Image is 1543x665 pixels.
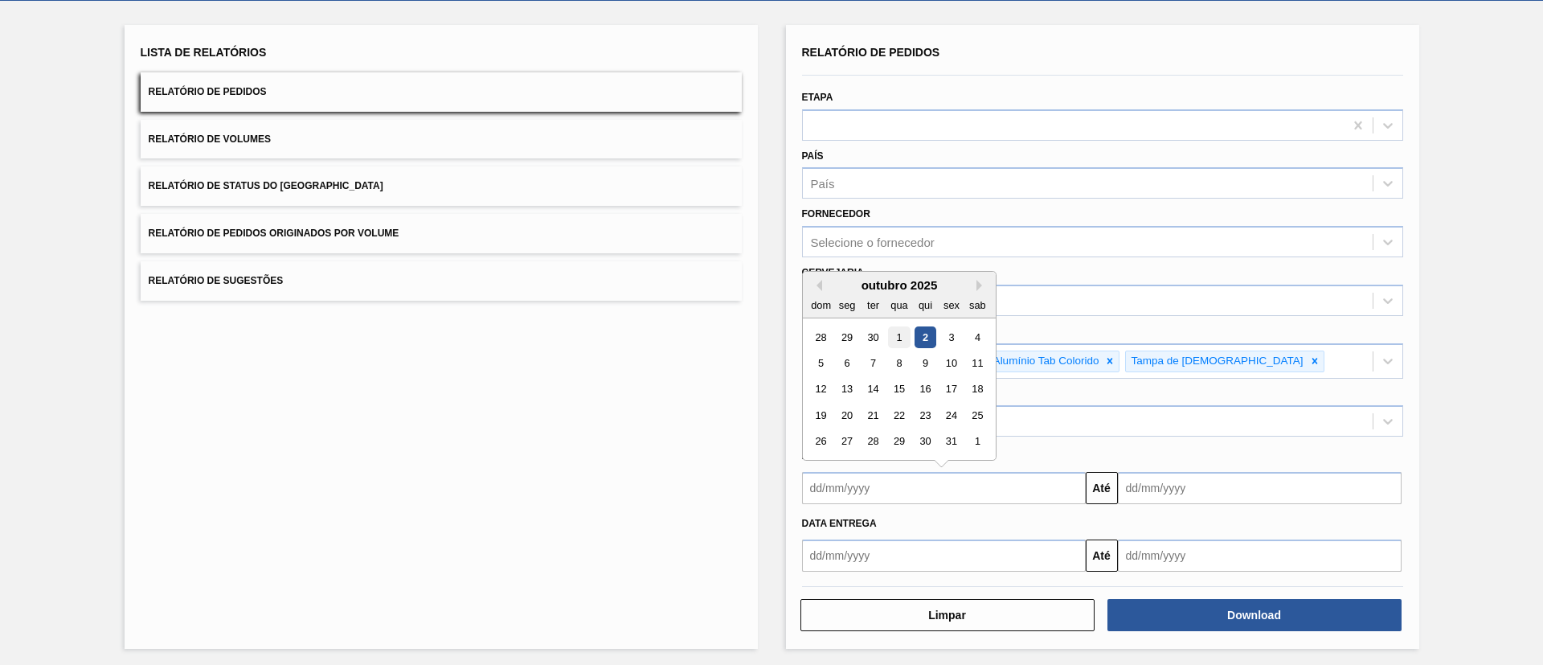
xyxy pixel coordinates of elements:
input: dd/mm/yyyy [1118,472,1402,504]
div: Choose quinta-feira, 9 de outubro de 2025 [914,352,935,374]
button: Relatório de Sugestões [141,261,742,301]
div: Choose domingo, 28 de setembro de 2025 [810,326,832,348]
div: ter [862,294,883,316]
button: Até [1086,472,1118,504]
div: Choose segunda-feira, 29 de setembro de 2025 [836,326,857,348]
button: Relatório de Pedidos [141,72,742,112]
div: Tampa de [DEMOGRAPHIC_DATA] [1126,351,1305,371]
div: Choose sábado, 11 de outubro de 2025 [966,352,988,374]
div: Choose sexta-feira, 3 de outubro de 2025 [940,326,962,348]
div: sab [966,294,988,316]
div: Choose quinta-feira, 23 de outubro de 2025 [914,404,935,426]
button: Limpar [800,599,1095,631]
div: sex [940,294,962,316]
label: País [802,150,824,162]
div: qua [888,294,910,316]
div: Choose terça-feira, 14 de outubro de 2025 [862,379,883,400]
button: Previous Month [811,280,822,291]
button: Relatório de Pedidos Originados por Volume [141,214,742,253]
div: seg [836,294,857,316]
div: Choose sexta-feira, 10 de outubro de 2025 [940,352,962,374]
div: Choose quarta-feira, 8 de outubro de 2025 [888,352,910,374]
div: Choose quinta-feira, 30 de outubro de 2025 [914,431,935,453]
button: Até [1086,540,1118,572]
div: Choose terça-feira, 28 de outubro de 2025 [862,431,883,453]
div: month 2025-10 [808,324,990,454]
label: Cervejaria [802,267,864,278]
div: Choose terça-feira, 7 de outubro de 2025 [862,352,883,374]
label: Fornecedor [802,208,870,220]
button: Next Month [976,280,988,291]
button: Download [1107,599,1402,631]
button: Relatório de Volumes [141,120,742,159]
div: Choose segunda-feira, 13 de outubro de 2025 [836,379,857,400]
div: Choose sábado, 4 de outubro de 2025 [966,326,988,348]
div: qui [914,294,935,316]
div: Choose quarta-feira, 1 de outubro de 2025 [888,326,910,348]
div: Choose segunda-feira, 20 de outubro de 2025 [836,404,857,426]
span: Lista de Relatórios [141,46,267,59]
div: Choose segunda-feira, 6 de outubro de 2025 [836,352,857,374]
div: Choose quinta-feira, 2 de outubro de 2025 [914,326,935,348]
div: Selecione o fornecedor [811,236,935,249]
input: dd/mm/yyyy [1118,540,1402,572]
span: Relatório de Pedidos [802,46,940,59]
div: Choose domingo, 26 de outubro de 2025 [810,431,832,453]
label: Etapa [802,92,833,103]
div: outubro 2025 [803,278,996,292]
div: Choose segunda-feira, 27 de outubro de 2025 [836,431,857,453]
div: Choose quarta-feira, 15 de outubro de 2025 [888,379,910,400]
input: dd/mm/yyyy [802,472,1086,504]
div: Tampa de Alumínio Tab Colorido [938,351,1101,371]
span: Relatório de Volumes [149,133,271,145]
span: Relatório de Sugestões [149,275,284,286]
span: Data entrega [802,518,877,529]
div: Choose quinta-feira, 16 de outubro de 2025 [914,379,935,400]
div: Choose sábado, 25 de outubro de 2025 [966,404,988,426]
div: Choose sexta-feira, 31 de outubro de 2025 [940,431,962,453]
div: Choose domingo, 19 de outubro de 2025 [810,404,832,426]
div: Choose domingo, 5 de outubro de 2025 [810,352,832,374]
div: Choose quarta-feira, 22 de outubro de 2025 [888,404,910,426]
span: Relatório de Pedidos [149,86,267,97]
button: Relatório de Status do [GEOGRAPHIC_DATA] [141,166,742,206]
div: Choose sexta-feira, 17 de outubro de 2025 [940,379,962,400]
div: País [811,177,835,191]
div: Choose sábado, 1 de novembro de 2025 [966,431,988,453]
input: dd/mm/yyyy [802,540,1086,572]
div: Choose terça-feira, 21 de outubro de 2025 [862,404,883,426]
div: Choose quarta-feira, 29 de outubro de 2025 [888,431,910,453]
div: Choose sábado, 18 de outubro de 2025 [966,379,988,400]
span: Relatório de Pedidos Originados por Volume [149,228,399,239]
div: Choose sexta-feira, 24 de outubro de 2025 [940,404,962,426]
div: Choose domingo, 12 de outubro de 2025 [810,379,832,400]
div: Choose terça-feira, 30 de setembro de 2025 [862,326,883,348]
span: Relatório de Status do [GEOGRAPHIC_DATA] [149,180,383,191]
div: dom [810,294,832,316]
